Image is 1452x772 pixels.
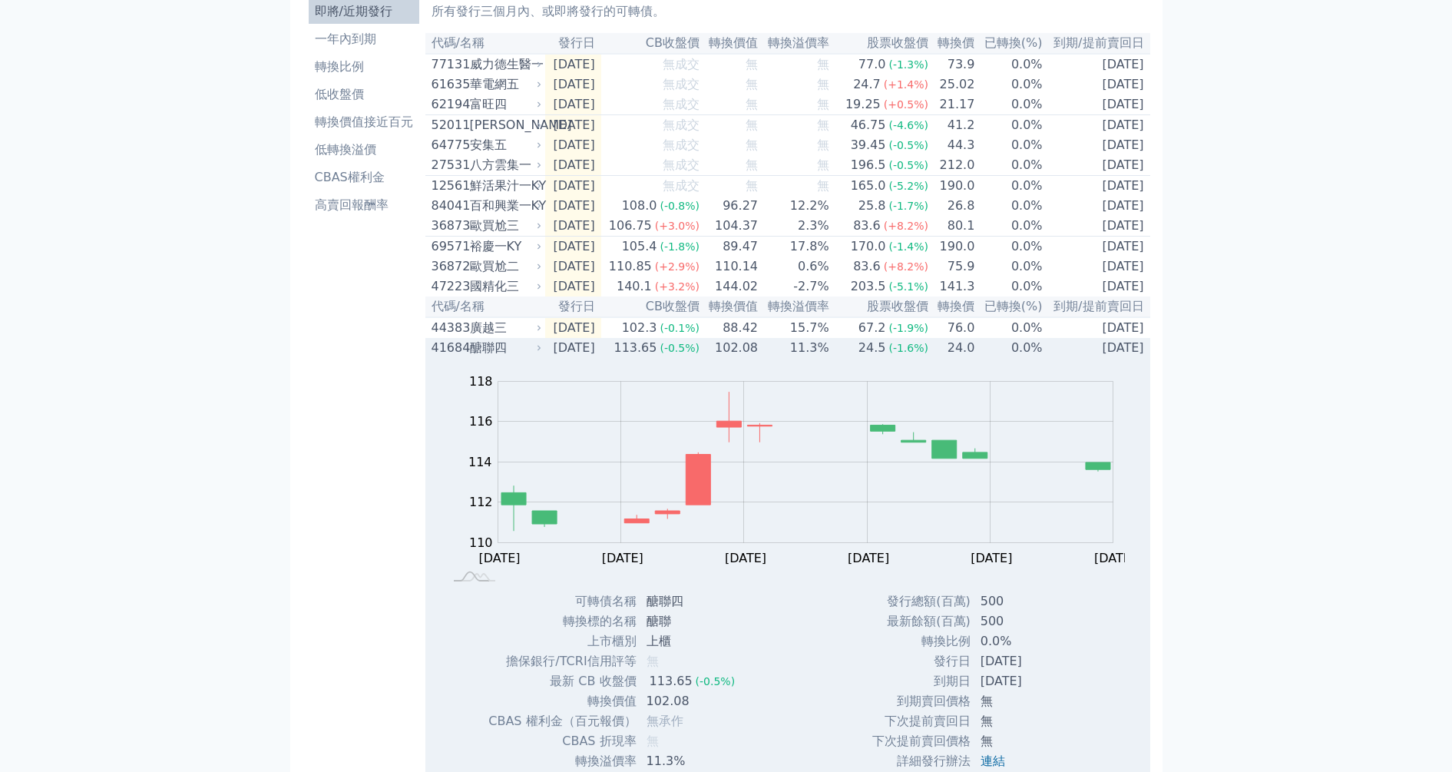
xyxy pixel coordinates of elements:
td: 0.0% [975,237,1043,257]
div: 108.0 [619,197,660,215]
td: 12.2% [759,196,830,216]
td: [DATE] [545,338,601,358]
th: 已轉換(%) [975,297,1043,317]
li: 低收盤價 [309,85,419,104]
th: 發行日 [545,33,601,54]
span: (-1.6%) [888,342,928,354]
td: 0.0% [975,135,1043,155]
span: 無成交 [663,57,700,71]
div: 富旺四 [470,95,539,114]
div: 196.5 [848,156,889,174]
td: 醣聯 [637,611,748,631]
th: 轉換溢價率 [759,297,830,317]
div: 12561 [432,177,466,195]
span: 無 [817,77,829,91]
td: [DATE] [545,237,601,257]
th: 代碼/名稱 [425,33,545,54]
th: 轉換價值 [700,33,759,54]
div: 華電網五 [470,75,539,94]
p: 所有發行三個月內、或即將發行的可轉債。 [432,2,1144,21]
td: 500 [971,591,1087,611]
td: [DATE] [545,115,601,136]
span: (+0.5%) [884,98,928,111]
td: 15.7% [759,317,830,338]
td: 11.3% [637,751,748,771]
div: 77131 [432,55,466,74]
td: 0.0% [975,338,1043,358]
div: 24.5 [855,339,889,357]
td: [DATE] [1044,317,1150,338]
td: [DATE] [545,176,601,197]
th: 轉換價 [929,297,975,317]
span: (+8.2%) [884,260,928,273]
div: 165.0 [848,177,889,195]
div: 安集五 [470,136,539,154]
td: 0.0% [975,317,1043,338]
div: 62194 [432,95,466,114]
span: 無 [746,138,758,152]
td: 2.3% [759,216,830,237]
th: 股票收盤價 [830,33,929,54]
td: 141.3 [929,277,975,297]
span: (-1.3%) [888,58,928,71]
td: 無 [971,711,1087,731]
div: 67.2 [855,319,889,337]
td: -2.7% [759,277,830,297]
div: 24.7 [850,75,884,94]
td: 最新 CB 收盤價 [488,671,637,691]
td: 無 [971,691,1087,711]
span: (+3.2%) [655,280,700,293]
td: 0.0% [975,196,1043,216]
span: 無承作 [647,714,683,728]
tspan: 118 [469,374,493,389]
td: 上市櫃別 [488,631,637,651]
span: 無 [647,734,659,748]
tspan: [DATE] [479,551,521,565]
th: 到期/提前賣回日 [1044,297,1150,317]
td: 102.08 [700,338,759,358]
td: 24.0 [929,338,975,358]
a: 低收盤價 [309,82,419,107]
td: [DATE] [1044,196,1150,216]
span: 無成交 [663,157,700,172]
td: 0.0% [975,277,1043,297]
span: 無成交 [663,138,700,152]
a: 低轉換溢價 [309,138,419,162]
td: 76.0 [929,317,975,338]
span: 無成交 [663,118,700,132]
span: 無 [817,118,829,132]
div: 83.6 [850,217,884,235]
td: 73.9 [929,54,975,75]
div: 203.5 [848,277,889,296]
div: 140.1 [614,277,655,296]
div: 歐買尬三 [470,217,539,235]
th: 代碼/名稱 [425,297,545,317]
th: 轉換價值 [700,297,759,317]
td: 發行日 [872,651,971,671]
tspan: [DATE] [602,551,643,565]
div: 八方雲集一 [470,156,539,174]
td: 212.0 [929,155,975,176]
div: 廣越三 [470,319,539,337]
a: 高賣回報酬率 [309,193,419,217]
th: 轉換溢價率 [759,33,830,54]
td: 41.2 [929,115,975,136]
td: 到期賣回價格 [872,691,971,711]
div: 裕慶一KY [470,237,539,256]
td: 0.6% [759,257,830,277]
div: 52011 [432,116,466,134]
a: CBAS權利金 [309,165,419,190]
div: 47223 [432,277,466,296]
span: (-1.7%) [888,200,928,212]
td: 轉換比例 [872,631,971,651]
th: CB收盤價 [601,297,700,317]
div: 鮮活果汁一KY [470,177,539,195]
span: 無 [817,97,829,111]
a: 一年內到期 [309,27,419,51]
div: 歐買尬二 [470,257,539,276]
div: 36873 [432,217,466,235]
td: 最新餘額(百萬) [872,611,971,631]
div: 27531 [432,156,466,174]
td: 到期日 [872,671,971,691]
td: 26.8 [929,196,975,216]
